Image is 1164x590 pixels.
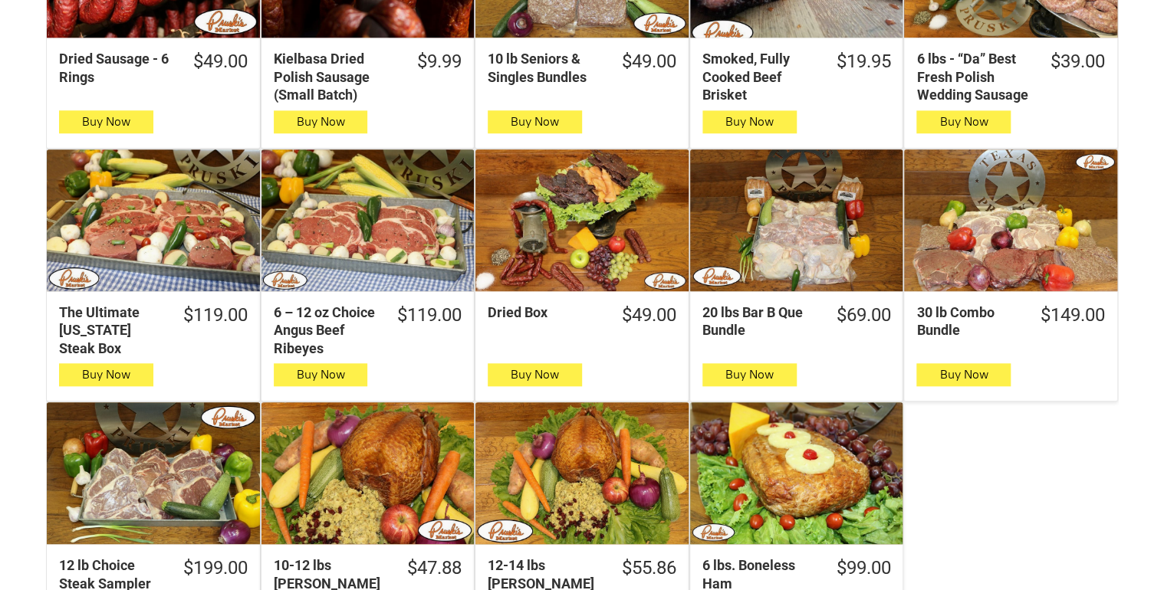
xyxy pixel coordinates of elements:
[47,50,260,86] a: $49.00Dried Sausage - 6 Rings
[1051,50,1105,74] div: $39.00
[488,303,603,321] div: Dried Box
[725,367,774,382] span: Buy Now
[939,114,988,129] span: Buy Now
[904,50,1117,103] a: $39.006 lbs - “Da” Best Fresh Polish Wedding Sausage
[183,303,248,327] div: $119.00
[47,402,260,544] a: 12 lb Choice Steak Sampler
[702,50,817,103] div: Smoked, Fully Cooked Beef Brisket
[904,303,1117,339] a: $149.0030 lb Combo Bundle
[690,149,903,291] a: 20 lbs Bar B Que Bundle
[916,363,1011,386] button: Buy Now
[274,50,399,103] div: Kielbasa Dried Polish Sausage (Small Batch)
[183,556,248,580] div: $199.00
[397,303,462,327] div: $119.00
[690,303,903,339] a: $69.0020 lbs Bar B Que Bundle
[702,363,797,386] button: Buy Now
[59,110,153,133] button: Buy Now
[488,110,582,133] button: Buy Now
[725,114,774,129] span: Buy Now
[916,303,1021,339] div: 30 lb Combo Bundle
[475,402,689,544] a: 12-14 lbs Pruski&#39;s Smoked Turkeys
[59,50,174,86] div: Dried Sausage - 6 Rings
[59,303,164,357] div: The Ultimate [US_STATE] Steak Box
[417,50,462,74] div: $9.99
[939,367,988,382] span: Buy Now
[836,556,890,580] div: $99.00
[274,363,368,386] button: Buy Now
[511,114,559,129] span: Buy Now
[82,367,130,382] span: Buy Now
[702,303,817,339] div: 20 lbs Bar B Que Bundle
[261,50,475,103] a: $9.99Kielbasa Dried Polish Sausage (Small Batch)
[836,303,890,327] div: $69.00
[47,149,260,291] a: The Ultimate Texas Steak Box
[622,50,676,74] div: $49.00
[916,110,1011,133] button: Buy Now
[904,149,1117,291] a: 30 lb Combo Bundle
[916,50,1031,103] div: 6 lbs - “Da” Best Fresh Polish Wedding Sausage
[261,149,475,291] a: 6 – 12 oz Choice Angus Beef Ribeyes
[702,110,797,133] button: Buy Now
[690,50,903,103] a: $19.95Smoked, Fully Cooked Beef Brisket
[59,363,153,386] button: Buy Now
[475,50,689,86] a: $49.0010 lb Seniors & Singles Bundles
[261,402,475,544] a: 10-12 lbs Pruski&#39;s Smoked Turkeys
[261,303,475,357] a: $119.006 – 12 oz Choice Angus Beef Ribeyes
[296,114,344,129] span: Buy Now
[622,556,676,580] div: $55.86
[1041,303,1105,327] div: $149.00
[622,303,676,327] div: $49.00
[488,363,582,386] button: Buy Now
[296,367,344,382] span: Buy Now
[82,114,130,129] span: Buy Now
[475,303,689,327] a: $49.00Dried Box
[274,110,368,133] button: Buy Now
[274,303,379,357] div: 6 – 12 oz Choice Angus Beef Ribeyes
[193,50,248,74] div: $49.00
[407,556,462,580] div: $47.88
[511,367,559,382] span: Buy Now
[690,402,903,544] a: 6 lbs. Boneless Ham
[836,50,890,74] div: $19.95
[47,303,260,357] a: $119.00The Ultimate [US_STATE] Steak Box
[475,149,689,291] a: Dried Box
[488,50,603,86] div: 10 lb Seniors & Singles Bundles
